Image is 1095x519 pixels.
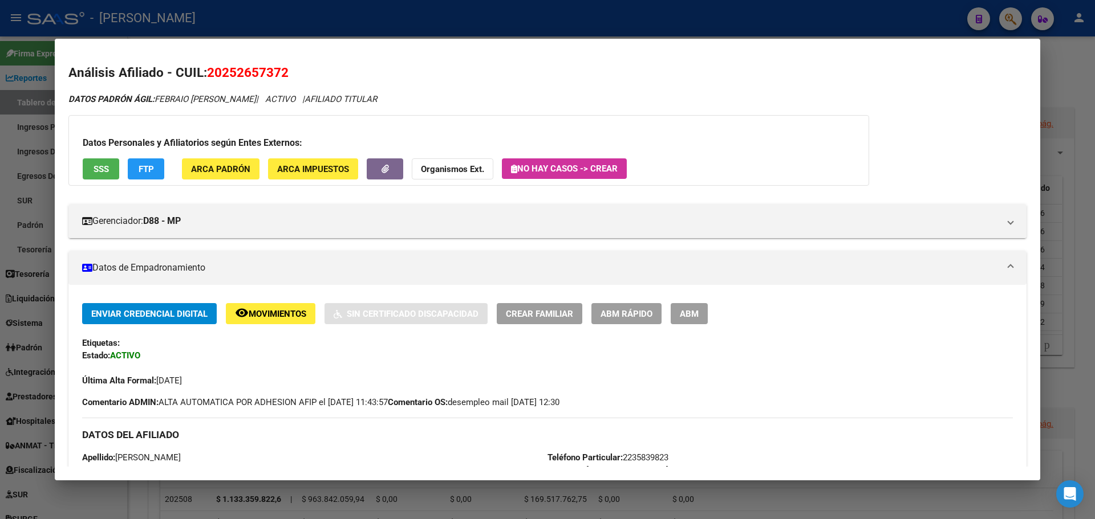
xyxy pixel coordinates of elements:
strong: Comentario ADMIN: [82,397,159,407]
span: 2235839823 [547,452,668,463]
span: 20252657372 [207,65,289,80]
span: ARCA Padrón [191,164,250,174]
button: Enviar Credencial Digital [82,303,217,324]
span: Crear Familiar [506,309,573,319]
strong: Teléfono Particular: [547,452,623,463]
strong: D88 - MP [143,214,181,228]
span: Movimientos [249,309,306,319]
button: Crear Familiar [497,303,582,324]
span: ABM [680,309,699,319]
mat-icon: remove_red_eye [235,306,249,320]
span: [PERSON_NAME] [82,452,181,463]
strong: Estado: [82,350,110,361]
span: ARCA Impuestos [277,164,349,174]
strong: Última Alta Formal: [82,375,156,386]
button: Sin Certificado Discapacidad [325,303,488,324]
h3: Datos Personales y Afiliatorios según Entes Externos: [83,136,855,150]
button: FTP [128,158,164,179]
span: ABM Rápido [601,309,652,319]
span: FEBRAIO [PERSON_NAME] [68,94,256,104]
span: FTP [139,164,154,174]
strong: Provincia: [547,465,586,475]
mat-panel-title: Gerenciador: [82,214,999,228]
div: Open Intercom Messenger [1056,480,1084,508]
strong: CUIL: [82,465,103,475]
i: | ACTIVO | [68,94,377,104]
mat-panel-title: Datos de Empadronamiento [82,261,999,275]
mat-expansion-panel-header: Datos de Empadronamiento [68,251,1027,285]
button: ARCA Impuestos [268,158,358,179]
span: Enviar Credencial Digital [91,309,208,319]
span: desempleo mail [DATE] 12:30 [388,396,559,408]
span: AFILIADO TITULAR [305,94,377,104]
button: ABM Rápido [591,303,662,324]
strong: Etiquetas: [82,338,120,348]
button: Organismos Ext. [412,158,493,179]
button: ABM [671,303,708,324]
h3: DATOS DEL AFILIADO [82,428,1013,441]
strong: Comentario OS: [388,397,448,407]
span: SSS [94,164,109,174]
strong: DATOS PADRÓN ÁGIL: [68,94,155,104]
span: ALTA AUTOMATICA POR ADHESION AFIP el [DATE] 11:43:57 [82,396,388,408]
button: SSS [83,158,119,179]
strong: ACTIVO [110,350,140,361]
h2: Análisis Afiliado - CUIL: [68,63,1027,83]
span: [DATE] [82,375,182,386]
span: Sin Certificado Discapacidad [347,309,478,319]
span: 20252657372 [82,465,153,475]
button: No hay casos -> Crear [502,158,627,179]
mat-expansion-panel-header: Gerenciador:D88 - MP [68,204,1027,238]
strong: Organismos Ext. [421,164,484,174]
button: Movimientos [226,303,315,324]
strong: Apellido: [82,452,115,463]
span: No hay casos -> Crear [511,164,618,174]
span: [GEOGRAPHIC_DATA] [547,465,668,475]
button: ARCA Padrón [182,158,259,179]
